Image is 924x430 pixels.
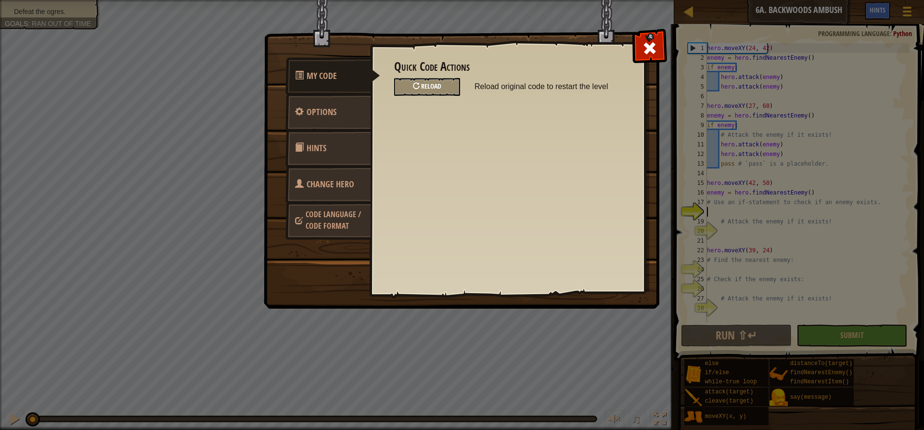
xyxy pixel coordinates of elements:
span: Reload original code to restart the level [475,78,621,95]
span: Choose hero, language [307,178,354,190]
h3: Quick Code Actions [394,60,621,73]
div: Reload original code to restart the level [394,78,460,96]
span: Hints [307,142,326,154]
span: Choose hero, language [306,209,361,231]
a: Options [285,93,371,131]
a: My Code [285,57,380,95]
span: Reload [421,81,441,91]
span: Quick Code Actions [307,70,337,82]
span: Configure settings [307,106,336,118]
